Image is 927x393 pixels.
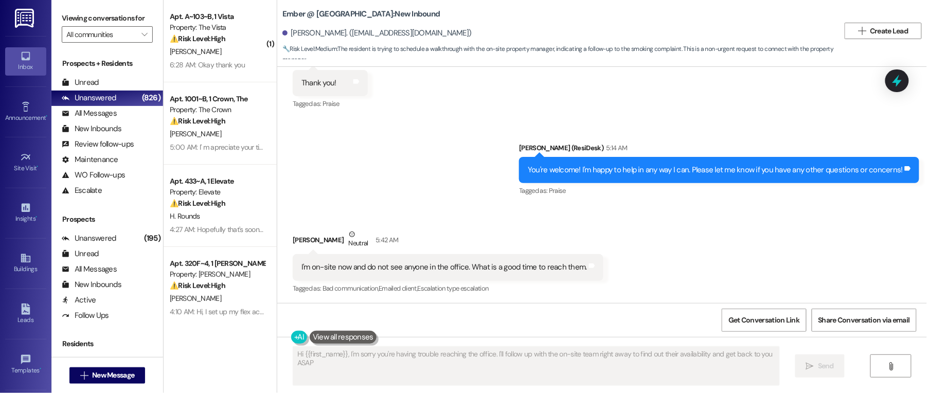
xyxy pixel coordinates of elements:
span: : The resident is trying to schedule a walkthrough with the on-site property manager, indicating ... [282,44,840,66]
div: Neutral [347,229,370,251]
span: • [46,113,47,120]
span: • [35,213,37,221]
span: Praise [323,99,340,108]
strong: ⚠️ Risk Level: High [170,34,225,43]
span: Emailed client , [379,284,417,293]
span: H. Rounds [170,211,200,221]
div: Tagged as: [293,281,603,296]
div: New Inbounds [62,123,121,134]
button: Send [795,354,845,378]
span: Send [818,361,834,371]
strong: ⚠️ Risk Level: High [170,116,225,126]
div: Escalate [62,185,102,196]
div: Unanswered [62,233,116,244]
strong: ⚠️ Risk Level: High [170,199,225,208]
div: (826) [139,90,163,106]
div: All Messages [62,264,117,275]
span: Escalation type escalation [418,284,489,293]
a: Inbox [5,47,46,75]
img: ResiDesk Logo [15,9,36,28]
div: Review follow-ups [62,139,134,150]
strong: 🔧 Risk Level: Medium [282,45,337,53]
label: Viewing conversations for [62,10,153,26]
span: New Message [92,370,134,381]
div: Tagged as: [519,183,919,198]
div: Active [62,295,96,306]
span: Create Lead [870,26,908,37]
strong: ⚠️ Risk Level: High [170,281,225,290]
div: Apt. 1001~B, 1 Crown, The [170,94,265,104]
i:  [80,371,88,380]
div: WO Follow-ups [62,170,125,181]
div: Residents [51,338,163,349]
span: [PERSON_NAME] [170,294,221,303]
a: Buildings [5,249,46,277]
div: Follow Ups [62,310,109,321]
div: [PERSON_NAME] (ResiDesk) [519,142,919,157]
div: Prospects [51,214,163,225]
i:  [858,27,866,35]
i:  [887,362,895,370]
input: All communities [66,26,136,43]
a: Leads [5,300,46,328]
span: Get Conversation Link [728,315,799,326]
a: Site Visit • [5,149,46,176]
div: [PERSON_NAME] [293,229,603,254]
span: Bad communication , [323,284,379,293]
i:  [141,30,147,39]
div: 5:00 AM: I' m apreciate your time for me ,I know you're to much responsibility too [170,142,409,152]
div: Unanswered [62,93,116,103]
div: You're welcome! I'm happy to help in any way I can. Please let me know if you have any other ques... [528,165,903,175]
div: Unread [62,77,99,88]
a: Templates • [5,351,46,379]
div: I'm on-site now and do not see anyone in the office. What is a good time to reach them. [301,262,587,273]
div: 4:10 AM: Hi, I set up my flex account by the [DATE] and now its saying it wasn't set up. Can I co... [170,307,729,316]
button: Create Lead [845,23,922,39]
div: 4:27 AM: Hopefully that's soon enough to avoid any action twords eviction? [170,225,393,234]
button: Share Conversation via email [812,309,917,332]
div: Tagged as: [293,96,368,111]
div: Thank you! [301,78,336,88]
i:  [806,362,814,370]
div: Maintenance [62,154,118,165]
button: Get Conversation Link [722,309,806,332]
span: • [37,163,39,170]
div: Property: The Crown [170,104,265,115]
div: Unread [62,248,99,259]
button: New Message [69,367,146,384]
div: Property: Elevate [170,187,265,198]
b: Ember @ [GEOGRAPHIC_DATA]: New Inbound [282,9,440,20]
div: Apt. 433~A, 1 Elevate [170,176,265,187]
div: 5:14 AM [604,142,628,153]
a: Insights • [5,199,46,227]
div: All Messages [62,108,117,119]
div: (195) [141,230,163,246]
div: 6:28 AM: Okay thank you [170,60,245,69]
span: [PERSON_NAME] [170,129,221,138]
span: Share Conversation via email [818,315,910,326]
div: 5:42 AM [373,235,398,245]
div: [PERSON_NAME]. ([EMAIL_ADDRESS][DOMAIN_NAME]) [282,28,472,39]
span: Praise [549,186,566,195]
span: [PERSON_NAME] [170,47,221,56]
span: • [40,365,41,372]
div: Prospects + Residents [51,58,163,69]
textarea: Hi {{first_name}}, I'm sorry you're having trouble reaching the office. I'll follow up with the o... [293,347,779,385]
div: Apt. A~103~B, 1 Vista [170,11,265,22]
div: Apt. 320F~4, 1 [PERSON_NAME] [170,258,265,269]
div: Property: [PERSON_NAME] [170,269,265,280]
div: Property: The Vista [170,22,265,33]
div: New Inbounds [62,279,121,290]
